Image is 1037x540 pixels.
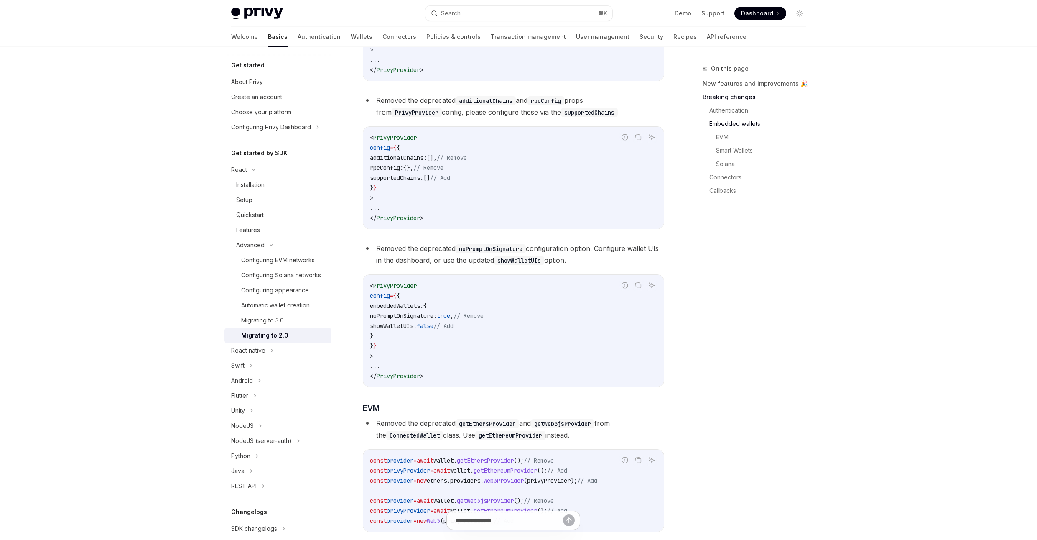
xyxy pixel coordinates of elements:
[457,457,514,464] span: getEthersProvider
[423,174,430,182] span: []
[231,60,265,70] h5: Get started
[456,244,526,253] code: noPromptOnSignature
[646,455,657,466] button: Ask AI
[547,507,567,514] span: // Add
[709,104,813,117] a: Authentication
[231,421,254,431] div: NodeJS
[231,165,247,175] div: React
[640,27,663,47] a: Security
[370,477,387,484] span: const
[370,46,373,54] span: >
[456,96,516,105] code: additionalChains
[370,312,437,320] span: noPromptOnSignature:
[231,436,292,446] div: NodeJS (server-auth)
[619,132,630,143] button: Report incorrect code
[741,9,773,18] span: Dashboard
[450,507,470,514] span: wallet
[711,64,749,74] span: On this page
[433,467,450,474] span: await
[224,74,331,90] a: About Privy
[563,514,575,526] button: Send message
[537,467,547,474] span: ();
[547,467,567,474] span: // Add
[373,342,377,350] span: }
[426,27,481,47] a: Policies & controls
[370,467,387,474] span: const
[387,497,413,504] span: provider
[413,164,443,171] span: // Remove
[390,292,393,299] span: =
[370,174,423,182] span: supportedChains:
[386,431,443,440] code: ConnectedWallet
[420,214,423,222] span: >
[413,477,417,484] span: =
[224,283,331,298] a: Configuring appearance
[393,144,397,151] span: {
[370,342,373,350] span: }
[224,90,331,105] a: Create an account
[524,457,554,464] span: // Remove
[397,292,400,299] span: {
[231,148,288,158] h5: Get started by SDK
[224,177,331,192] a: Installation
[373,282,417,289] span: PrivyProvider
[420,372,423,380] span: >
[241,315,284,325] div: Migrating to 3.0
[484,477,524,484] span: Web3Provider
[437,312,450,320] span: true
[417,322,433,330] span: false
[430,467,433,474] span: =
[454,457,457,464] span: .
[377,372,420,380] span: PrivyProvider
[709,171,813,184] a: Connectors
[450,312,454,320] span: ,
[231,451,250,461] div: Python
[450,477,480,484] span: providers
[370,154,427,161] span: additionalChains:
[370,194,373,202] span: >
[231,27,258,47] a: Welcome
[633,132,644,143] button: Copy the contents from the code block
[370,302,423,310] span: embeddedWallets:
[413,497,417,504] span: =
[224,253,331,268] a: Configuring EVM networks
[420,66,423,74] span: >
[370,457,387,464] span: const
[241,300,310,310] div: Automatic wallet creation
[370,134,373,141] span: <
[231,466,245,476] div: Java
[441,8,464,18] div: Search...
[491,27,566,47] a: Transaction management
[377,214,420,222] span: PrivyProvider
[231,92,282,102] div: Create an account
[514,457,524,464] span: ();
[633,455,644,466] button: Copy the contents from the code block
[437,154,467,161] span: // Remove
[370,507,387,514] span: const
[363,243,664,266] li: Removed the deprecated configuration option. Configure wallet UIs in the dashboard, or use the up...
[370,164,403,171] span: rpcConfig:
[703,77,813,90] a: New features and improvements 🎉
[716,144,813,157] a: Smart Wallets
[392,108,442,117] code: PrivyProvider
[390,144,393,151] span: =
[370,144,390,151] span: config
[370,372,377,380] span: </
[241,285,309,295] div: Configuring appearance
[576,27,629,47] a: User management
[427,154,437,161] span: [],
[231,376,253,386] div: Android
[387,477,413,484] span: provider
[397,144,400,151] span: {
[531,419,594,428] code: getWeb3jsProvider
[370,184,373,192] span: }
[241,330,288,340] div: Migrating to 2.0
[494,256,544,265] code: showWalletUIs
[571,477,577,484] span: );
[377,66,420,74] span: PrivyProvider
[298,27,341,47] a: Authentication
[524,477,527,484] span: (
[231,345,265,356] div: React native
[363,402,380,414] span: EVM
[527,477,571,484] span: privyProvider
